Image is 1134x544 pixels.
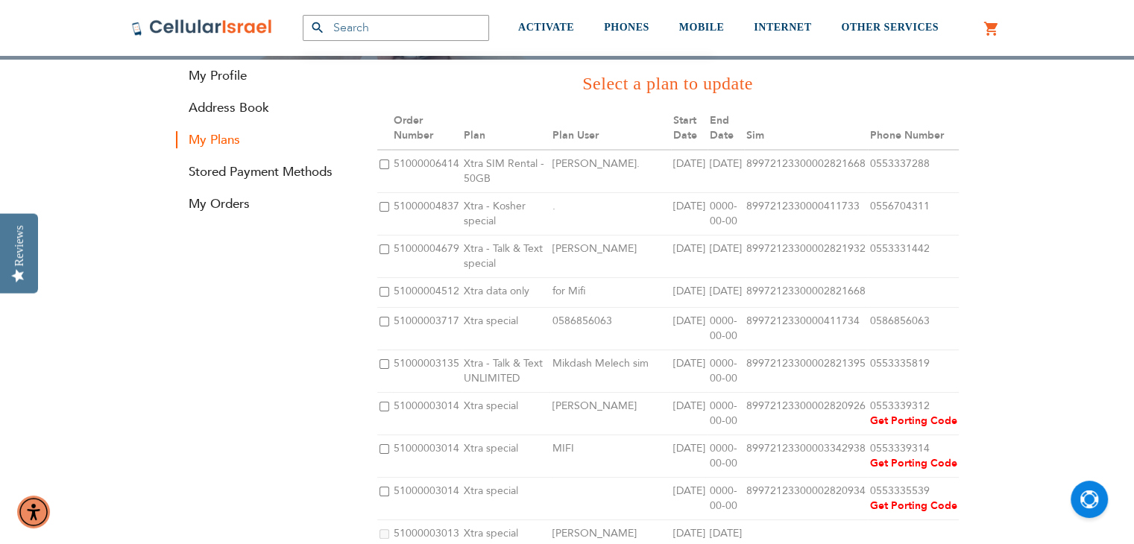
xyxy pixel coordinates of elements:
td: 0553335539 [868,478,960,520]
td: [DATE] [671,478,708,520]
td: [DATE] [671,235,708,278]
td: Xtra special [462,308,550,350]
td: Xtra - Kosher special [462,193,550,235]
td: [PERSON_NAME] [550,393,671,435]
td: 89972123300002820934 [744,478,868,520]
td: 89972123300002820926 [744,393,868,435]
span: PHONES [604,22,649,33]
td: Xtra special [462,478,550,520]
td: [DATE] [671,193,708,235]
td: 51000006414 [391,150,462,193]
td: 51000003014 [391,478,462,520]
td: Xtra special [462,393,550,435]
td: MIFI [550,435,671,478]
td: 51000004837 [391,193,462,235]
td: 0553335819 [868,350,960,393]
td: 51000004512 [391,278,462,308]
img: Cellular Israel Logo [131,19,273,37]
div: Accessibility Menu [17,496,50,528]
span: ACTIVATE [518,22,574,33]
h3: Select a plan to update [377,71,959,96]
span: OTHER SERVICES [841,22,939,33]
td: 0553337288 [868,150,960,193]
td: 89972123300002821668 [744,278,868,308]
th: Sim [744,107,868,150]
td: 0000-00-00 [708,393,744,435]
td: 8997212330000411733 [744,193,868,235]
a: My Orders [176,195,355,212]
strong: My Plans [176,131,355,148]
td: 51000003717 [391,308,462,350]
td: 0000-00-00 [708,350,744,393]
td: 89972123300002821395 [744,350,868,393]
td: Xtra SIM Rental - 50GB [462,150,550,193]
td: 0553339312 [868,393,960,435]
td: 89972123300003342938 [744,435,868,478]
th: End Date [708,107,744,150]
td: Xtra - Talk & Text UNLIMITED [462,350,550,393]
td: 89972123300002821668 [744,150,868,193]
td: [DATE] [708,278,744,308]
td: [DATE] [708,150,744,193]
span: Get Porting Code [870,456,957,471]
th: Start Date [671,107,708,150]
th: Phone Number [868,107,960,150]
div: Reviews [13,225,26,266]
td: 0000-00-00 [708,193,744,235]
a: Stored Payment Methods [176,163,355,180]
td: Xtra data only [462,278,550,308]
td: Xtra special [462,435,550,478]
td: Mikdash Melech sim [550,350,671,393]
td: 0553331442 [868,235,960,278]
td: [DATE] [671,350,708,393]
td: [DATE] [671,150,708,193]
td: [PERSON_NAME] [550,235,671,278]
td: 0556704311 [868,193,960,235]
span: Get Porting Code [870,414,957,428]
td: [DATE] [671,278,708,308]
th: Order Number [391,107,462,150]
td: 51000004679 [391,235,462,278]
td: [PERSON_NAME]. [550,150,671,193]
a: My Profile [176,67,355,84]
td: [DATE] [671,393,708,435]
td: 8997212330000411734 [744,308,868,350]
span: MOBILE [679,22,725,33]
td: 0000-00-00 [708,308,744,350]
td: 89972123300002821932 [744,235,868,278]
td: [DATE] [671,435,708,478]
td: 0586856063 [868,308,960,350]
input: Search [303,15,489,41]
td: . [550,193,671,235]
th: Plan [462,107,550,150]
td: [DATE] [671,308,708,350]
td: 0586856063 [550,308,671,350]
td: for Mifi [550,278,671,308]
span: INTERNET [754,22,811,33]
td: 51000003014 [391,393,462,435]
td: 51000003014 [391,435,462,478]
td: [DATE] [708,235,744,278]
th: Plan User [550,107,671,150]
td: 0553339314 [868,435,960,478]
td: 51000003135 [391,350,462,393]
td: Xtra - Talk & Text special [462,235,550,278]
a: Address Book [176,99,355,116]
td: 0000-00-00 [708,478,744,520]
span: Get Porting Code [870,499,957,513]
td: 0000-00-00 [708,435,744,478]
